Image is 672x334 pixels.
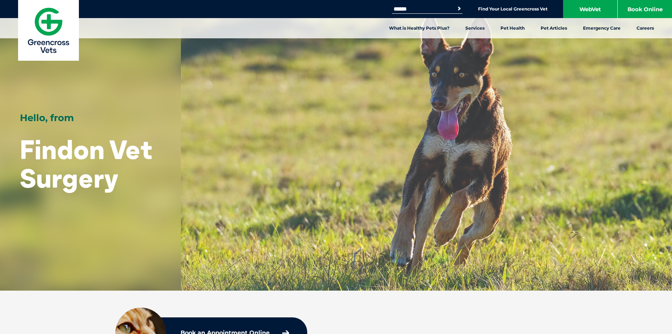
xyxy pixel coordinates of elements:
[381,18,457,38] a: What is Healthy Pets Plus?
[20,112,74,124] span: Hello, from
[456,5,463,12] button: Search
[493,18,533,38] a: Pet Health
[533,18,575,38] a: Pet Articles
[457,18,493,38] a: Services
[478,6,548,12] a: Find Your Local Greencross Vet
[575,18,629,38] a: Emergency Care
[629,18,662,38] a: Careers
[20,135,161,192] h1: Findon Vet Surgery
